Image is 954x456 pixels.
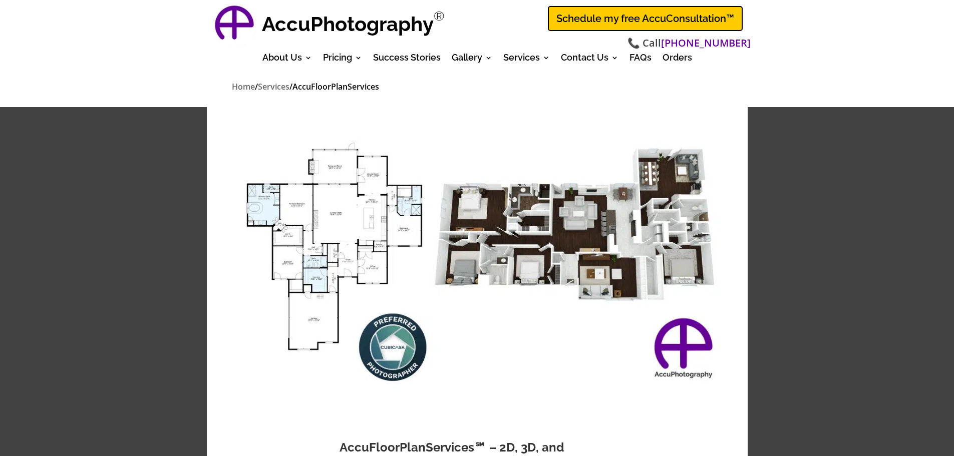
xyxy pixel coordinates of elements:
[661,36,751,51] a: [PHONE_NUMBER]
[258,81,289,93] a: Services
[232,80,723,94] nav: breadcrumbs
[232,81,255,93] a: Home
[212,3,257,48] a: AccuPhotography Logo - Professional Real Estate Photography and Media Services in Dallas, Texas
[434,9,445,24] sup: Registered Trademark
[212,3,257,48] img: AccuPhotography
[548,6,743,31] a: Schedule my free AccuConsultation™
[289,81,292,92] span: /
[207,107,748,411] img: Comprehensive Floor Plans By Accufloorplanservices
[452,54,492,65] a: Gallery
[629,54,652,65] a: FAQs
[255,81,258,92] span: /
[561,54,618,65] a: Contact Us
[627,36,751,51] span: 📞 Call
[663,54,692,65] a: Orders
[292,81,379,92] span: AccuFloorPlanServices
[373,54,441,65] a: Success Stories
[207,417,748,422] h3: Comprehensive Floor Plans by AccuFloorPlanServices
[262,54,312,65] a: About Us
[262,12,434,36] strong: AccuPhotography
[323,54,362,65] a: Pricing
[503,54,550,65] a: Services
